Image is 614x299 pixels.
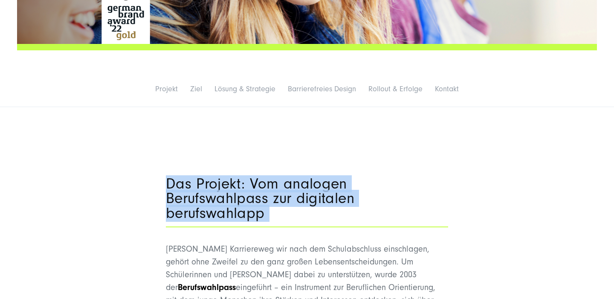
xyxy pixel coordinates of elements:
a: Rollout & Erfolge [368,84,423,93]
a: Kontakt [435,84,459,93]
a: Barrierefreies Design [288,84,356,93]
a: Lösung & Strategie [214,84,275,93]
a: Projekt [155,84,178,93]
a: Ziel [190,84,202,93]
h2: Das Projekt: Vom analogen Berufswahlpass zur digitalen berufswahlapp [166,177,448,221]
strong: Berufswahlpass [178,282,236,292]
